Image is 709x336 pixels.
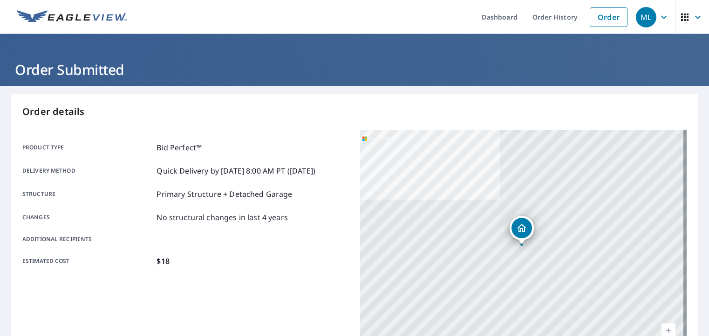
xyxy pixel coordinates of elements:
p: Delivery method [22,165,153,176]
p: Estimated cost [22,255,153,267]
img: EV Logo [17,10,127,24]
p: Product type [22,142,153,153]
div: Dropped pin, building 1, Residential property, 11207 Carriage Lake Dr Houston, TX 77065 [510,216,534,245]
p: Additional recipients [22,235,153,243]
a: Order [590,7,627,27]
p: Order details [22,105,687,119]
p: $18 [157,255,169,267]
p: Structure [22,188,153,200]
h1: Order Submitted [11,60,698,79]
p: Bid Perfect™ [157,142,202,153]
p: Changes [22,212,153,223]
div: ML [636,7,656,27]
p: Primary Structure + Detached Garage [157,188,292,200]
p: No structural changes in last 4 years [157,212,288,223]
p: Quick Delivery by [DATE] 8:00 AM PT ([DATE]) [157,165,315,176]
